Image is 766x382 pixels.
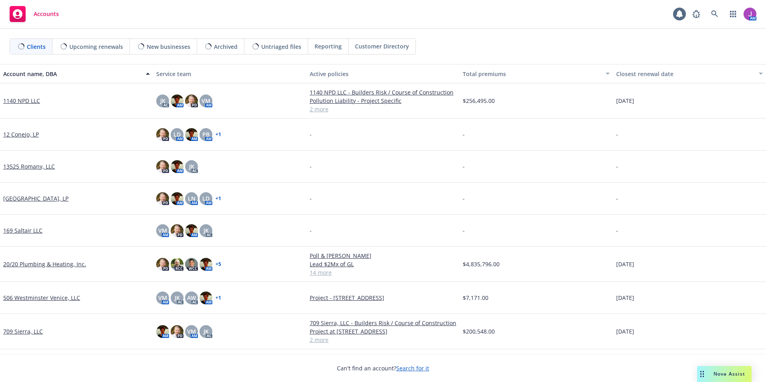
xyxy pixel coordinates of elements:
[616,70,754,78] div: Closest renewal date
[310,97,456,105] a: Pollution Liability - Project Specific
[156,258,169,271] img: photo
[200,258,212,271] img: photo
[185,94,198,107] img: photo
[310,327,456,336] a: Project at [STREET_ADDRESS]
[613,64,766,83] button: Closest renewal date
[171,325,183,338] img: photo
[185,128,198,141] img: photo
[173,130,181,139] span: LD
[463,294,488,302] span: $7,171.00
[616,97,634,105] span: [DATE]
[214,42,238,51] span: Archived
[156,160,169,173] img: photo
[310,251,456,260] a: Poll & [PERSON_NAME]
[396,364,429,372] a: Search for it
[216,296,221,300] a: + 1
[3,226,42,235] a: 169 Saltair LLC
[216,196,221,201] a: + 1
[3,194,69,203] a: [GEOGRAPHIC_DATA], LP
[202,130,210,139] span: PB
[158,226,167,235] span: VM
[616,194,618,203] span: -
[156,192,169,205] img: photo
[200,292,212,304] img: photo
[188,194,196,203] span: LN
[3,260,86,268] a: 20/20 Plumbing & Heating, Inc.
[6,3,62,25] a: Accounts
[463,226,465,235] span: -
[204,327,209,336] span: JK
[697,366,752,382] button: Nova Assist
[156,325,169,338] img: photo
[463,130,465,139] span: -
[355,42,409,50] span: Customer Directory
[3,130,39,139] a: 12 Conejo, LP
[616,294,634,302] span: [DATE]
[261,42,301,51] span: Untriaged files
[616,327,634,336] span: [DATE]
[147,42,190,51] span: New businesses
[616,260,634,268] span: [DATE]
[463,70,601,78] div: Total premiums
[310,130,312,139] span: -
[616,130,618,139] span: -
[460,64,613,83] button: Total premiums
[187,294,196,302] span: AW
[310,162,312,171] span: -
[202,194,210,203] span: LD
[3,294,80,302] a: 506 Westminster Venice, LLC
[3,97,40,105] a: 1140 NPD LLC
[310,294,456,302] a: Project - [STREET_ADDRESS]
[27,42,46,51] span: Clients
[3,162,55,171] a: 13525 Romany, LLC
[463,194,465,203] span: -
[310,226,312,235] span: -
[34,11,59,17] span: Accounts
[171,94,183,107] img: photo
[697,366,707,382] div: Drag to move
[156,70,303,78] div: Service team
[337,364,429,372] span: Can't find an account?
[189,162,194,171] span: JK
[725,6,741,22] a: Switch app
[153,64,306,83] button: Service team
[744,8,756,20] img: photo
[310,70,456,78] div: Active policies
[171,224,183,237] img: photo
[175,294,180,302] span: JK
[463,162,465,171] span: -
[310,260,456,268] a: Lead $2Mx of GL
[616,226,618,235] span: -
[216,262,221,267] a: + 5
[463,327,495,336] span: $200,548.00
[171,192,183,205] img: photo
[185,258,198,271] img: photo
[310,319,456,327] a: 709 Sierra, LLC - Builders Risk / Course of Construction
[202,97,210,105] span: VM
[306,64,460,83] button: Active policies
[3,327,43,336] a: 709 Sierra, LLC
[187,327,196,336] span: VM
[310,336,456,344] a: 2 more
[171,160,183,173] img: photo
[310,105,456,113] a: 2 more
[310,268,456,277] a: 14 more
[158,294,167,302] span: VM
[707,6,723,22] a: Search
[310,88,456,97] a: 1140 NPD LLC - Builders Risk / Course of Construction
[463,260,500,268] span: $4,835,796.00
[314,42,342,50] span: Reporting
[216,132,221,137] a: + 1
[616,162,618,171] span: -
[714,370,745,377] span: Nova Assist
[160,97,165,105] span: JK
[204,226,209,235] span: JK
[171,258,183,271] img: photo
[688,6,704,22] a: Report a Bug
[463,97,495,105] span: $256,495.00
[3,70,141,78] div: Account name, DBA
